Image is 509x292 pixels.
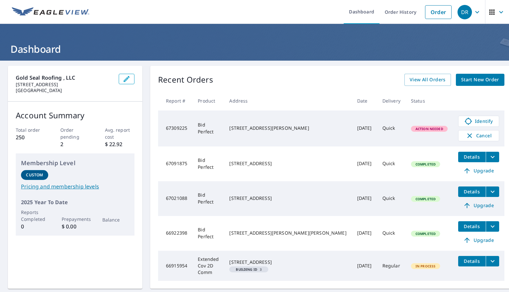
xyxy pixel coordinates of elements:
a: Upgrade [458,200,499,211]
div: [STREET_ADDRESS] [229,259,346,265]
a: Upgrade [458,165,499,176]
td: [DATE] [352,146,377,181]
div: [STREET_ADDRESS][PERSON_NAME] [229,125,346,131]
span: Details [462,188,482,195]
p: Total order [16,127,46,133]
span: Completed [412,197,439,201]
td: 67091875 [158,146,193,181]
div: [STREET_ADDRESS] [229,195,346,202]
span: Completed [412,231,439,236]
td: Bid Perfect [193,146,224,181]
p: [GEOGRAPHIC_DATA] [16,88,113,93]
button: detailsBtn-66915954 [458,256,486,266]
th: Report # [158,91,193,110]
button: filesDropdownBtn-66922398 [486,221,499,232]
span: Start New Order [461,76,499,84]
span: Action Needed [412,127,447,131]
span: Details [462,258,482,264]
p: Reports Completed [21,209,48,223]
img: EV Logo [12,7,89,17]
td: 66915954 [158,251,193,281]
p: $ 22.92 [105,140,135,148]
a: View All Orders [404,74,451,86]
td: [DATE] [352,110,377,146]
a: Upgrade [458,235,499,245]
td: 67309225 [158,110,193,146]
th: Status [406,91,453,110]
p: [STREET_ADDRESS] [16,82,113,88]
p: 2025 Year To Date [21,198,129,206]
div: [STREET_ADDRESS][PERSON_NAME][PERSON_NAME] [229,230,346,236]
span: Details [462,223,482,229]
button: filesDropdownBtn-67091875 [486,152,499,162]
th: Delivery [377,91,406,110]
button: detailsBtn-67021088 [458,186,486,197]
td: Regular [377,251,406,281]
td: Extended Cov 2D Comm [193,251,224,281]
p: Membership Level [21,159,129,167]
td: Bid Perfect [193,181,224,216]
p: Avg. report cost [105,127,135,140]
td: Bid Perfect [193,110,224,146]
td: [DATE] [352,181,377,216]
td: Quick [377,181,406,216]
span: View All Orders [410,76,446,84]
p: 0 [21,223,48,230]
p: Account Summary [16,109,134,121]
td: 66922398 [158,216,193,251]
button: detailsBtn-66922398 [458,221,486,232]
p: $ 0.00 [62,223,89,230]
th: Address [224,91,352,110]
td: Quick [377,216,406,251]
em: Building ID [236,268,257,271]
span: Upgrade [462,167,495,175]
span: Completed [412,162,439,166]
a: Order [425,5,452,19]
p: 250 [16,133,46,141]
p: Order pending [60,127,90,140]
a: Start New Order [456,74,504,86]
p: Custom [26,172,43,178]
p: Balance [102,216,130,223]
span: Identify [462,117,495,125]
td: Quick [377,146,406,181]
a: Identify [458,116,499,127]
a: Pricing and membership levels [21,183,129,190]
span: 3 [232,268,266,271]
th: Product [193,91,224,110]
span: Upgrade [462,202,495,209]
span: In Process [412,264,440,268]
td: Bid Perfect [193,216,224,251]
p: Gold Seal Roofing , LLC [16,74,113,82]
span: Details [462,154,482,160]
p: Prepayments [62,216,89,223]
div: DR [458,5,472,19]
button: detailsBtn-67091875 [458,152,486,162]
h1: Dashboard [8,42,501,56]
span: Upgrade [462,236,495,244]
button: Cancel [458,130,499,141]
td: [DATE] [352,251,377,281]
th: Date [352,91,377,110]
div: [STREET_ADDRESS] [229,160,346,167]
span: Cancel [465,132,492,140]
td: Quick [377,110,406,146]
button: filesDropdownBtn-67021088 [486,186,499,197]
p: 2 [60,140,90,148]
td: 67021088 [158,181,193,216]
button: filesDropdownBtn-66915954 [486,256,499,266]
td: [DATE] [352,216,377,251]
p: Recent Orders [158,74,213,86]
